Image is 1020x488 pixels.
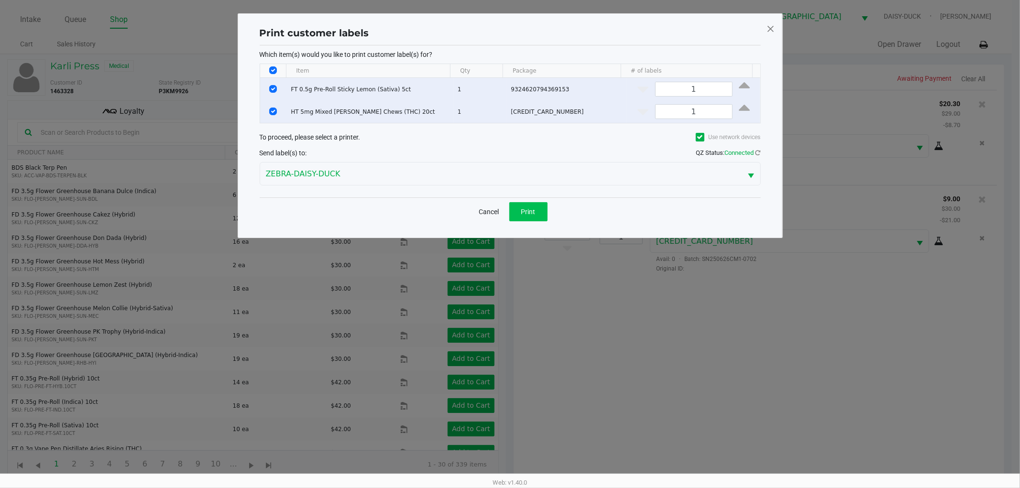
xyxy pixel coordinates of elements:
[453,100,507,123] td: 1
[286,64,450,78] th: Item
[260,149,307,157] span: Send label(s) to:
[269,66,277,74] input: Select All Rows
[260,50,761,59] p: Which item(s) would you like to print customer label(s) for?
[260,64,760,123] div: Data table
[621,64,752,78] th: # of labels
[269,85,277,93] input: Select Row
[450,64,503,78] th: Qty
[286,100,453,123] td: HT 5mg Mixed [PERSON_NAME] Chews (THC) 20ct
[503,64,621,78] th: Package
[260,133,361,141] span: To proceed, please select a printer.
[509,202,548,221] button: Print
[507,100,627,123] td: [CREDIT_CARD_NUMBER]
[725,149,754,156] span: Connected
[493,479,527,486] span: Web: v1.40.0
[696,133,761,141] label: Use network devices
[507,78,627,100] td: 9324620794369153
[521,208,536,216] span: Print
[696,149,761,156] span: QZ Status:
[260,26,369,40] h1: Print customer labels
[266,168,736,180] span: ZEBRA-DAISY-DUCK
[742,163,760,185] button: Select
[473,202,505,221] button: Cancel
[286,78,453,100] td: FT 0.5g Pre-Roll Sticky Lemon (Sativa) 5ct
[453,78,507,100] td: 1
[269,108,277,115] input: Select Row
